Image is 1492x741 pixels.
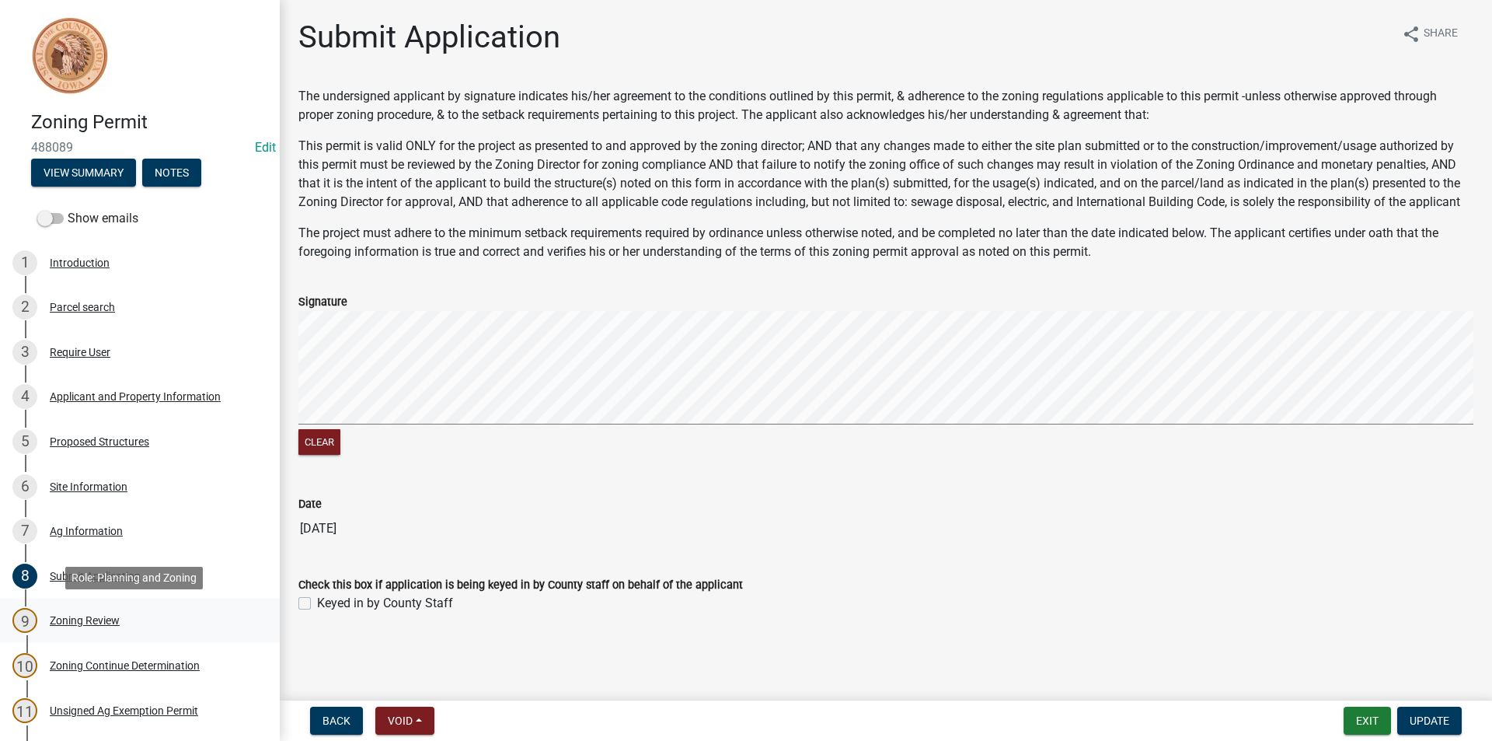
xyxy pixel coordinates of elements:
button: Notes [142,159,201,187]
div: Submit Application [50,571,141,582]
div: 6 [12,474,37,499]
h1: Submit Application [298,19,560,56]
button: Clear [298,429,340,455]
span: Back [322,715,350,727]
label: Keyed in by County Staff [317,594,453,613]
div: Introduction [50,257,110,268]
wm-modal-confirm: Edit Application Number [255,140,276,155]
p: The undersigned applicant by signature indicates his/her agreement to the conditions outlined by ... [298,87,1473,124]
div: Applicant and Property Information [50,391,221,402]
div: Zoning Review [50,615,120,626]
button: Void [375,707,434,735]
label: Show emails [37,209,138,228]
div: 3 [12,340,37,365]
div: Role: Planning and Zoning [65,567,203,589]
div: 1 [12,250,37,275]
span: Share [1424,25,1458,44]
img: Sioux County, Iowa [31,16,109,95]
wm-modal-confirm: Notes [142,167,201,180]
div: Parcel search [50,302,115,313]
div: 7 [12,519,37,544]
div: Require User [50,347,110,358]
div: 8 [12,564,37,589]
div: 4 [12,384,37,409]
button: shareShare [1389,19,1470,49]
wm-modal-confirm: Summary [31,167,136,180]
div: 10 [12,653,37,678]
p: This permit is valid ONLY for the project as presented to and approved by the zoning director; AN... [298,137,1473,211]
label: Date [298,499,322,510]
div: 5 [12,429,37,454]
button: Back [310,707,363,735]
span: Void [388,715,413,727]
span: 488089 [31,140,249,155]
button: Update [1397,707,1462,735]
p: The project must adhere to the minimum setback requirements required by ordinance unless otherwis... [298,224,1473,261]
div: 11 [12,698,37,723]
label: Check this box if application is being keyed in by County staff on behalf of the applicant [298,580,743,591]
div: Proposed Structures [50,436,149,447]
div: Ag Information [50,526,123,537]
i: share [1402,25,1421,44]
div: Zoning Continue Determination [50,660,200,671]
button: View Summary [31,159,136,187]
div: 9 [12,608,37,633]
div: 2 [12,295,37,320]
a: Edit [255,140,276,155]
span: Update [1410,715,1449,727]
div: Site Information [50,481,127,492]
h4: Zoning Permit [31,111,267,134]
label: Signature [298,297,347,308]
div: Unsigned Ag Exemption Permit [50,705,198,716]
button: Exit [1344,707,1391,735]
